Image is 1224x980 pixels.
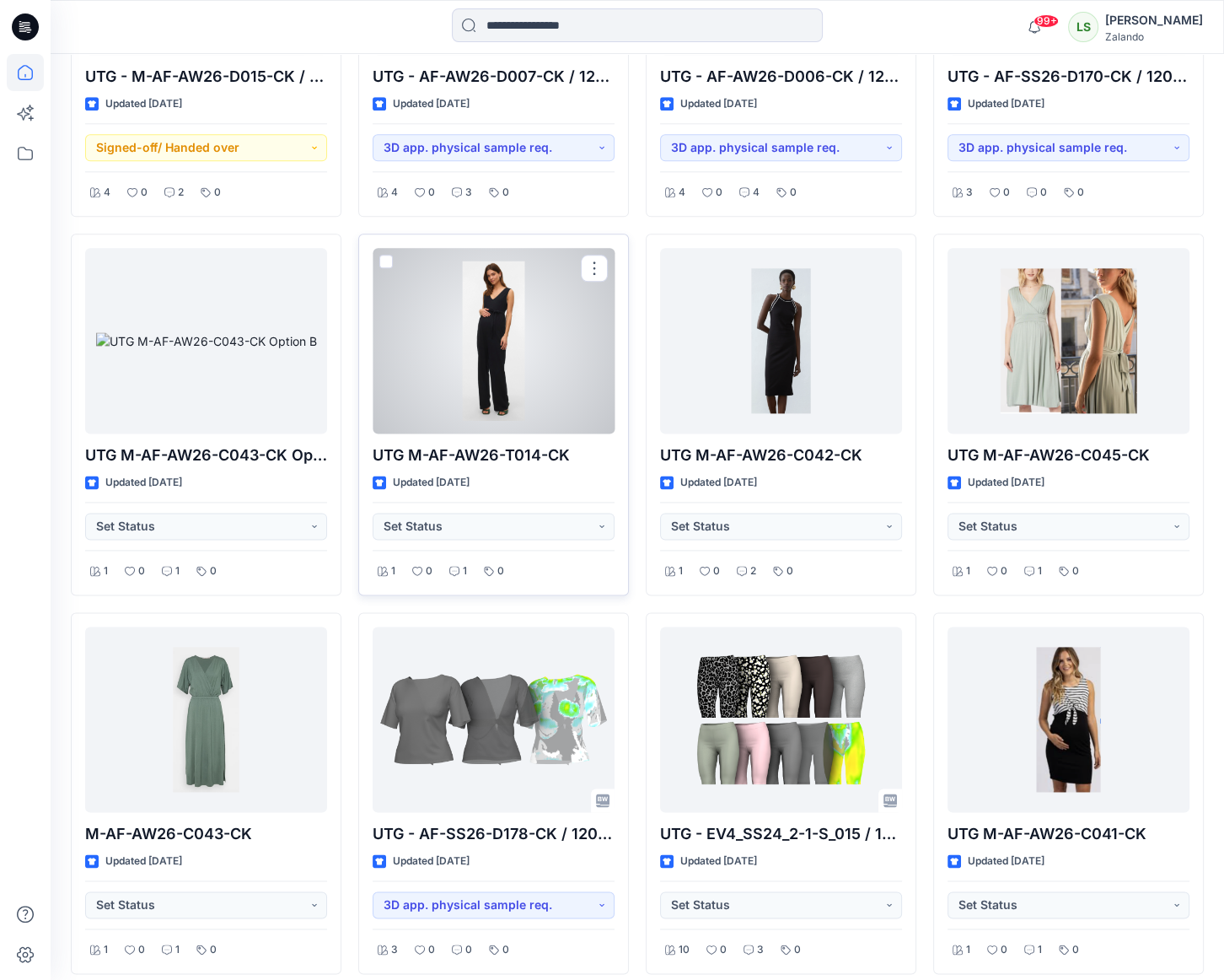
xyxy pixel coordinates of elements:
[948,65,1189,89] p: UTG - AF-SS26-D170-CK / 120323
[210,563,217,580] p: 0
[680,853,757,870] p: Updated [DATE]
[393,853,470,870] p: Updated [DATE]
[104,184,110,202] p: 4
[1068,12,1098,42] div: LS
[1001,941,1007,959] p: 0
[716,184,722,202] p: 0
[502,184,509,202] p: 0
[85,822,327,846] p: M-AF-AW26-C043-CK
[948,444,1189,467] p: UTG M-AF-AW26-C045-CK
[1105,30,1203,43] div: Zalando
[104,563,108,580] p: 1
[660,444,902,467] p: UTG M-AF-AW26-C042-CK
[1038,563,1042,580] p: 1
[720,941,727,959] p: 0
[966,184,973,202] p: 3
[680,474,757,492] p: Updated [DATE]
[1033,14,1059,28] span: 99+
[948,627,1189,812] a: UTG M-AF-AW26-C041-CK
[966,941,970,959] p: 1
[105,474,182,492] p: Updated [DATE]
[393,474,470,492] p: Updated [DATE]
[138,563,145,580] p: 0
[393,95,470,113] p: Updated [DATE]
[1077,184,1084,202] p: 0
[426,563,432,580] p: 0
[373,627,615,812] a: UTG - AF-SS26-D178-CK / 120331
[178,184,184,202] p: 2
[141,184,148,202] p: 0
[465,184,472,202] p: 3
[679,941,690,959] p: 10
[428,941,435,959] p: 0
[757,941,764,959] p: 3
[680,95,757,113] p: Updated [DATE]
[502,941,509,959] p: 0
[105,95,182,113] p: Updated [DATE]
[391,184,398,202] p: 4
[373,248,615,433] a: UTG M-AF-AW26-T014-CK
[373,444,615,467] p: UTG M-AF-AW26-T014-CK
[948,248,1189,433] a: UTG M-AF-AW26-C045-CK
[373,822,615,846] p: UTG - AF-SS26-D178-CK / 120331
[85,248,327,433] a: UTG M-AF-AW26-C043-CK Option B
[175,563,180,580] p: 1
[463,563,467,580] p: 1
[175,941,180,959] p: 1
[968,95,1044,113] p: Updated [DATE]
[660,627,902,812] a: UTG - EV4_SS24_2-1-S_015 / 118380
[214,184,221,202] p: 0
[1003,184,1010,202] p: 0
[679,184,685,202] p: 4
[750,563,756,580] p: 2
[966,563,970,580] p: 1
[660,822,902,846] p: UTG - EV4_SS24_2-1-S_015 / 118380
[968,853,1044,870] p: Updated [DATE]
[794,941,801,959] p: 0
[465,941,472,959] p: 0
[85,444,327,467] p: UTG M-AF-AW26-C043-CK Option B
[138,941,145,959] p: 0
[105,853,182,870] p: Updated [DATE]
[1072,941,1079,959] p: 0
[391,941,398,959] p: 3
[373,65,615,89] p: UTG - AF-AW26-D007-CK / 120435
[660,248,902,433] a: UTG M-AF-AW26-C042-CK
[497,563,504,580] p: 0
[391,563,395,580] p: 1
[660,65,902,89] p: UTG - AF-AW26-D006-CK / 120434
[1038,941,1042,959] p: 1
[210,941,217,959] p: 0
[1040,184,1047,202] p: 0
[679,563,683,580] p: 1
[1072,563,1079,580] p: 0
[790,184,797,202] p: 0
[428,184,435,202] p: 0
[753,184,760,202] p: 4
[968,474,1044,492] p: Updated [DATE]
[713,563,720,580] p: 0
[1105,10,1203,30] div: [PERSON_NAME]
[786,563,793,580] p: 0
[85,65,327,89] p: UTG - M-AF-AW26-D015-CK / 120446
[1001,563,1007,580] p: 0
[104,941,108,959] p: 1
[85,627,327,812] a: M-AF-AW26-C043-CK
[948,822,1189,846] p: UTG M-AF-AW26-C041-CK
